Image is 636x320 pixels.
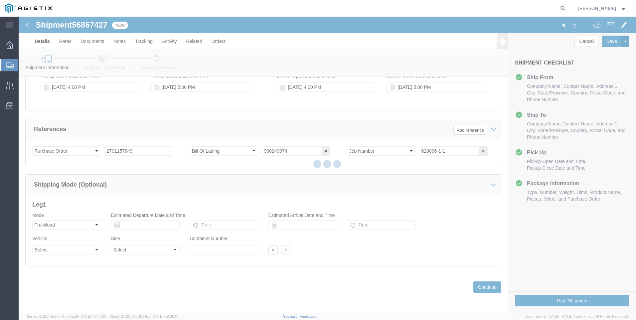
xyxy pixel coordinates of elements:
[5,3,52,13] img: logo
[152,314,179,318] span: [DATE] 09:39:01
[578,5,616,12] span: JJ Bighorse
[27,314,106,318] span: Server: 2025.19.0-d447cefac8f
[300,314,317,318] a: Feedback
[109,314,179,318] span: Client: 2025.19.0-129fbcf
[526,314,628,319] span: Copyright © [DATE]-[DATE] Agistix Inc., All Rights Reserved
[283,314,300,318] a: Support
[578,4,627,12] button: [PERSON_NAME]
[79,314,106,318] span: [DATE] 10:47:06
